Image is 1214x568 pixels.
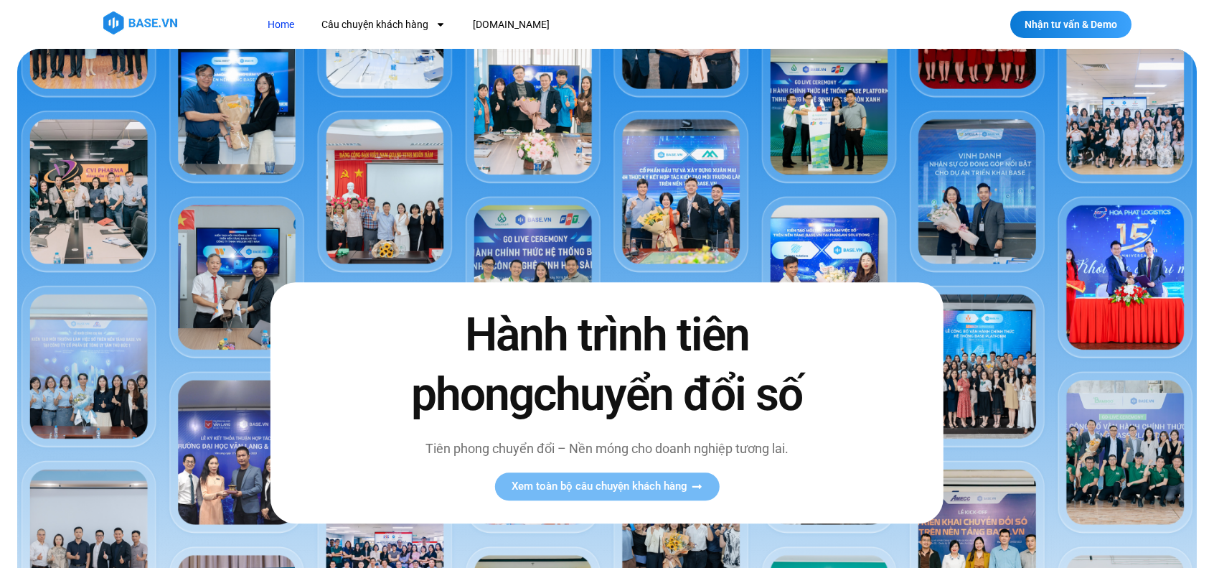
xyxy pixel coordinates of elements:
p: Tiên phong chuyển đổi – Nền móng cho doanh nghiệp tương lai. [381,439,833,459]
a: Câu chuyện khách hàng [311,11,456,38]
span: Xem toàn bộ câu chuyện khách hàng [512,482,687,493]
a: [DOMAIN_NAME] [462,11,560,38]
a: Home [257,11,305,38]
a: Nhận tư vấn & Demo [1010,11,1131,38]
nav: Menu [257,11,813,38]
h2: Hành trình tiên phong [381,305,833,424]
span: Nhận tư vấn & Demo [1025,19,1117,29]
a: Xem toàn bộ câu chuyện khách hàng [494,473,719,501]
span: chuyển đổi số [533,368,802,422]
